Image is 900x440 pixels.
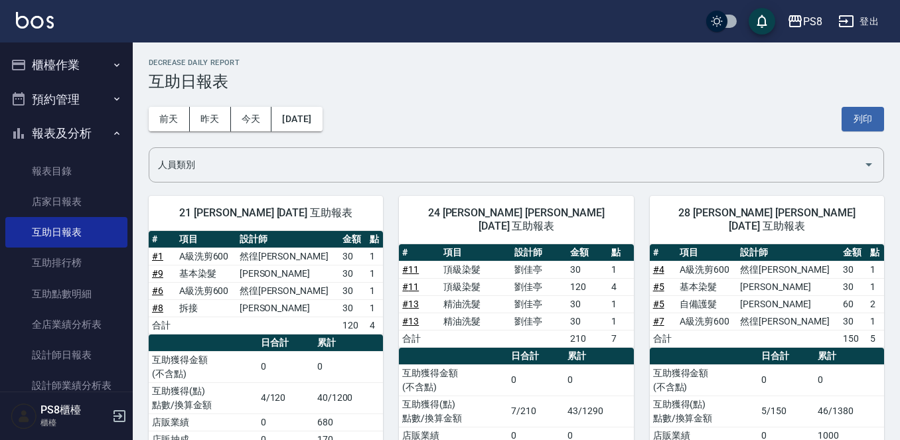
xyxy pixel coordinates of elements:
[399,396,508,427] td: 互助獲得(點) 點數/換算金額
[564,396,634,427] td: 43/1290
[5,156,127,186] a: 報表目錄
[803,13,822,30] div: PS8
[5,116,127,151] button: 報表及分析
[149,107,190,131] button: 前天
[149,231,176,248] th: #
[782,8,828,35] button: PS8
[5,370,127,401] a: 設計師業績分析表
[440,278,511,295] td: 頂級染髮
[567,330,608,347] td: 210
[149,72,884,91] h3: 互助日報表
[676,261,737,278] td: A級洗剪600
[40,417,108,429] p: 櫃檯
[840,313,867,330] td: 30
[867,295,884,313] td: 2
[858,154,879,175] button: Open
[258,413,314,431] td: 0
[511,313,567,330] td: 劉佳亭
[867,261,884,278] td: 1
[758,364,814,396] td: 0
[236,248,339,265] td: 然徨[PERSON_NAME]
[339,248,366,265] td: 30
[258,334,314,352] th: 日合計
[339,299,366,317] td: 30
[867,313,884,330] td: 1
[508,348,564,365] th: 日合計
[650,244,884,348] table: a dense table
[567,261,608,278] td: 30
[749,8,775,35] button: save
[676,278,737,295] td: 基本染髮
[5,248,127,278] a: 互助排行榜
[653,316,664,327] a: #7
[399,364,508,396] td: 互助獲得金額 (不含點)
[840,261,867,278] td: 30
[814,396,884,427] td: 46/1380
[676,295,737,313] td: 自備護髮
[149,317,176,334] td: 合計
[176,231,236,248] th: 項目
[676,313,737,330] td: A級洗剪600
[666,206,868,233] span: 28 [PERSON_NAME] [PERSON_NAME] [DATE] 互助報表
[653,264,664,275] a: #4
[5,48,127,82] button: 櫃檯作業
[737,295,840,313] td: [PERSON_NAME]
[176,282,236,299] td: A級洗剪600
[231,107,272,131] button: 今天
[564,348,634,365] th: 累計
[676,244,737,261] th: 項目
[176,265,236,282] td: 基本染髮
[608,313,634,330] td: 1
[236,299,339,317] td: [PERSON_NAME]
[737,261,840,278] td: 然徨[PERSON_NAME]
[152,285,163,296] a: #6
[366,282,384,299] td: 1
[176,248,236,265] td: A級洗剪600
[842,107,884,131] button: 列印
[152,303,163,313] a: #8
[5,217,127,248] a: 互助日報表
[758,396,814,427] td: 5/150
[366,317,384,334] td: 4
[840,244,867,261] th: 金額
[567,313,608,330] td: 30
[440,244,511,261] th: 項目
[314,413,384,431] td: 680
[366,248,384,265] td: 1
[399,244,633,348] table: a dense table
[867,244,884,261] th: 點
[508,364,564,396] td: 0
[650,364,759,396] td: 互助獲得金額 (不含點)
[814,348,884,365] th: 累計
[758,348,814,365] th: 日合計
[258,382,314,413] td: 4/120
[149,382,258,413] td: 互助獲得(點) 點數/換算金額
[314,382,384,413] td: 40/1200
[314,334,384,352] th: 累計
[11,403,37,429] img: Person
[650,330,677,347] td: 合計
[440,295,511,313] td: 精油洗髮
[511,261,567,278] td: 劉佳亭
[653,281,664,292] a: #5
[339,282,366,299] td: 30
[737,313,840,330] td: 然徨[PERSON_NAME]
[366,265,384,282] td: 1
[152,251,163,261] a: #1
[236,265,339,282] td: [PERSON_NAME]
[650,396,759,427] td: 互助獲得(點) 點數/換算金額
[165,206,367,220] span: 21 [PERSON_NAME] [DATE] 互助報表
[608,278,634,295] td: 4
[149,58,884,67] h2: Decrease Daily Report
[366,231,384,248] th: 點
[567,295,608,313] td: 30
[190,107,231,131] button: 昨天
[840,295,867,313] td: 60
[366,299,384,317] td: 1
[5,309,127,340] a: 全店業績分析表
[5,186,127,217] a: 店家日報表
[511,295,567,313] td: 劉佳亭
[149,231,383,334] table: a dense table
[737,244,840,261] th: 設計師
[339,265,366,282] td: 30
